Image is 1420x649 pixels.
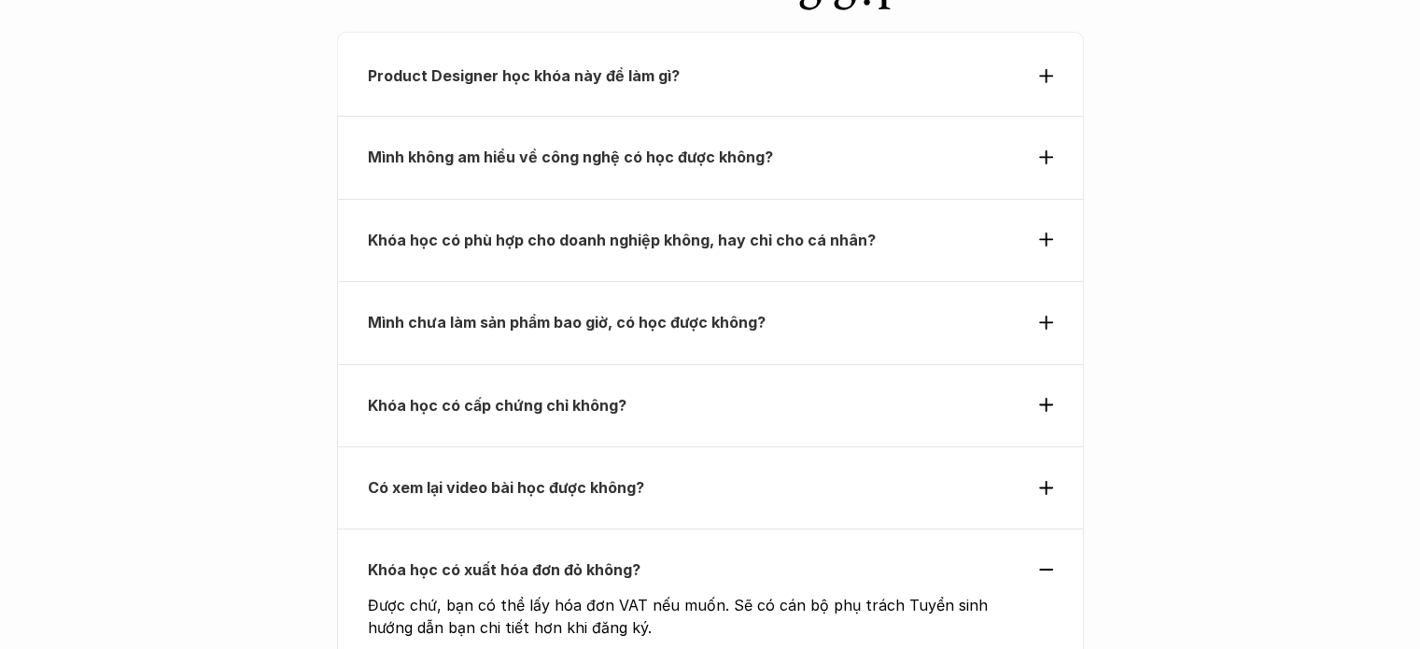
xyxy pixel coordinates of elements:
[368,313,766,332] strong: Mình chưa làm sản phẩm bao giờ, có học được không?
[368,148,773,166] strong: Mình không am hiểu về công nghệ có học được không?
[368,396,626,415] strong: Khóa học có cấp chứng chỉ không?
[368,560,640,579] strong: Khóa học có xuất hóa đơn đỏ không?
[368,478,644,497] strong: Có xem lại video bài học được không?
[368,66,680,85] strong: Product Designer học khóa này để làm gì?
[368,594,991,639] p: Được chứ, bạn có thể lấy hóa đơn VAT nếu muốn. Sẽ có cán bộ phụ trách Tuyển sinh hướng dẫn bạn ch...
[368,231,876,249] strong: Khóa học có phù hợp cho doanh nghiệp không, hay chỉ cho cá nhân?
